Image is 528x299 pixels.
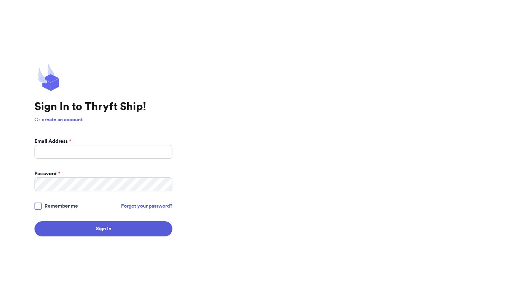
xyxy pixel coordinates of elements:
label: Email Address [34,138,71,145]
span: Remember me [45,203,78,210]
h1: Sign In to Thryft Ship! [34,100,172,113]
a: create an account [42,117,83,122]
p: Or [34,116,172,123]
a: Forgot your password? [121,203,172,210]
label: Password [34,170,60,177]
button: Sign In [34,221,172,236]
